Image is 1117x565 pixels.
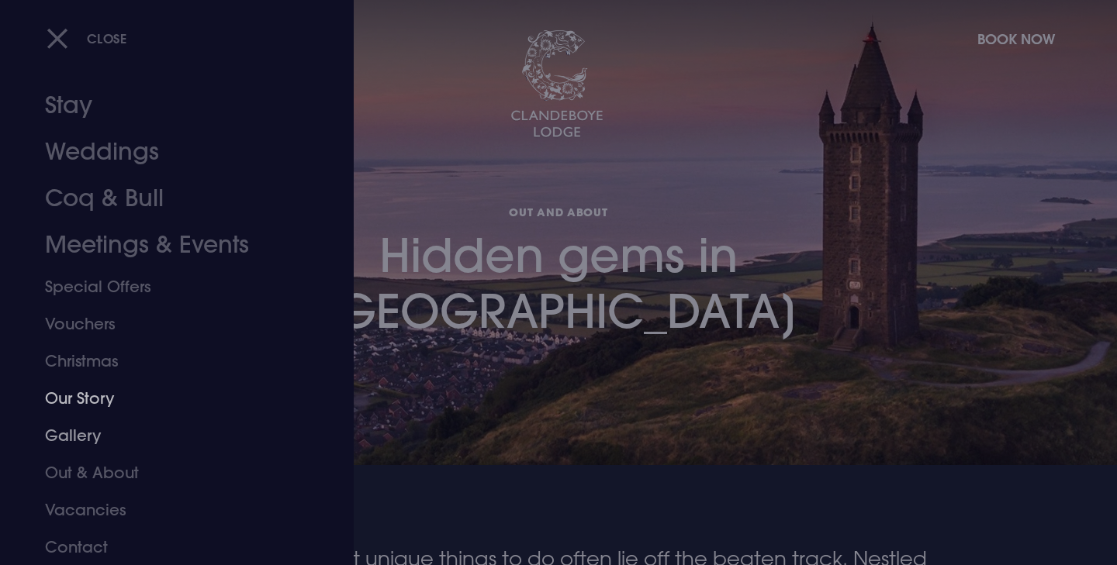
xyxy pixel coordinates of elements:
[45,175,290,222] a: Coq & Bull
[45,305,290,343] a: Vouchers
[45,454,290,491] a: Out & About
[87,30,127,47] span: Close
[45,268,290,305] a: Special Offers
[45,82,290,129] a: Stay
[45,222,290,268] a: Meetings & Events
[45,491,290,529] a: Vacancies
[45,343,290,380] a: Christmas
[45,129,290,175] a: Weddings
[45,380,290,417] a: Our Story
[45,417,290,454] a: Gallery
[47,22,127,54] button: Close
